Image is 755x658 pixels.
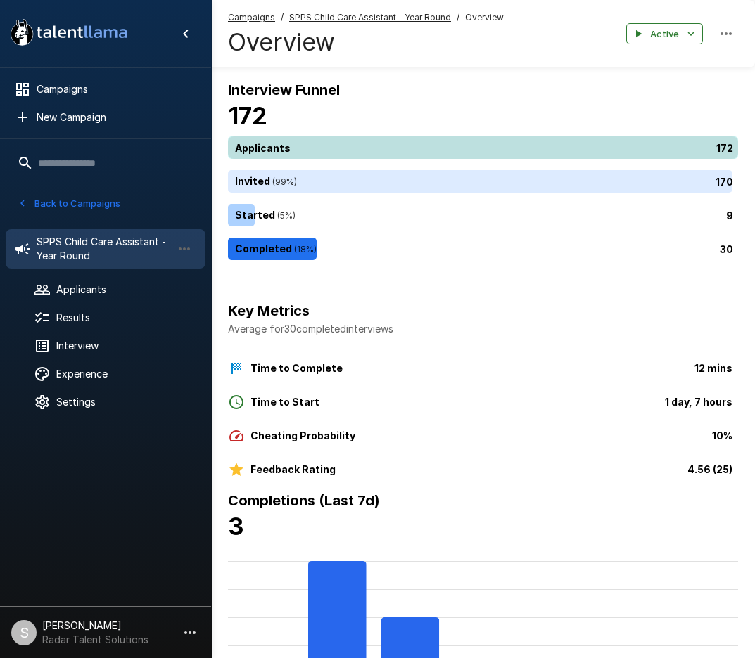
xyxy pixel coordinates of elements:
b: 4.56 (25) [687,463,732,475]
b: Key Metrics [228,302,310,319]
p: 170 [716,174,733,188]
b: Interview Funnel [228,82,340,98]
span: / [281,11,284,25]
h4: Overview [228,27,504,57]
b: 172 [228,101,267,130]
p: 9 [726,207,733,222]
span: / [457,11,459,25]
b: Completions (Last 7d) [228,492,380,509]
p: 172 [716,140,733,155]
u: SPPS Child Care Assistant - Year Round [289,12,451,22]
u: Campaigns [228,12,275,22]
b: 3 [228,512,244,541]
b: Time to Complete [250,362,343,374]
b: Time to Start [250,396,319,408]
b: 10% [712,430,732,441]
span: Overview [465,11,504,25]
b: Cheating Probability [250,430,355,441]
button: Active [626,23,703,45]
p: 30 [720,241,733,256]
b: 1 day, 7 hours [665,396,732,408]
b: Feedback Rating [250,463,336,475]
p: Average for 30 completed interviews [228,322,738,336]
b: 12 mins [694,362,732,374]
